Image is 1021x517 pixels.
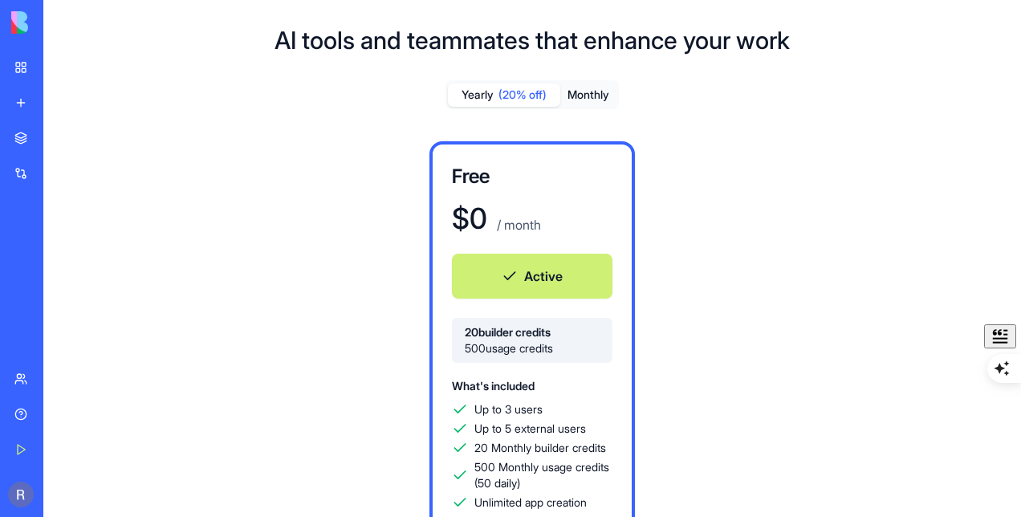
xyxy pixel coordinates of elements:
span: (20% off) [498,87,547,103]
span: 20 Monthly builder credits [474,440,606,456]
button: Monthly [560,83,616,107]
span: Up to 5 external users [474,421,586,437]
span: Unlimited app creation [474,495,587,511]
span: 500 Monthly usage credits (50 daily) [474,459,612,491]
img: ACg8ocJJ74PKZCuEDx7ZLSiJG4PXINAPEkqVU0-sr00re36hK3nQRQ=s96-c [8,482,34,507]
button: Yearly [448,83,560,107]
h1: $ 0 [452,202,487,234]
h1: AI tools and teammates that enhance your work [275,26,790,55]
span: 500 usage credits [465,340,600,356]
span: 20 builder credits [465,324,600,340]
span: What's included [452,379,535,393]
span: Up to 3 users [474,401,543,417]
p: / month [494,215,541,234]
img: logo [11,11,111,34]
button: Active [452,254,612,299]
h3: Free [452,164,612,189]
